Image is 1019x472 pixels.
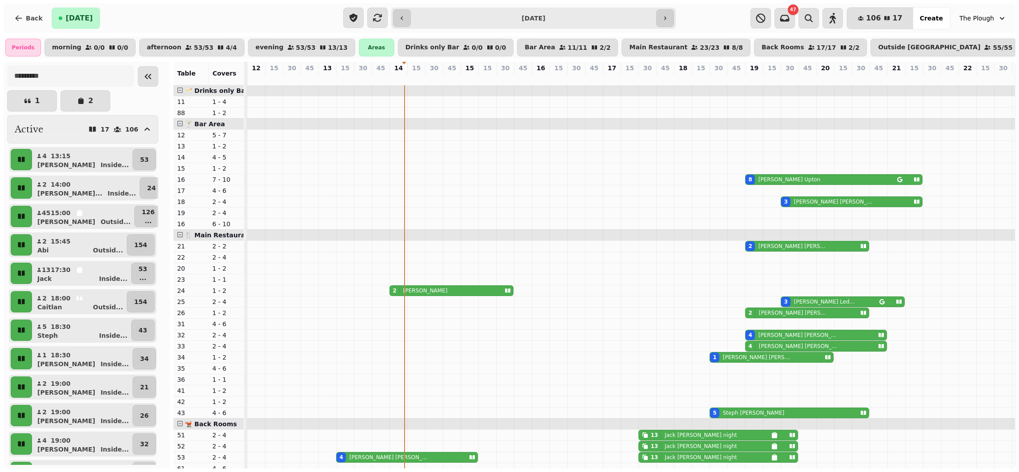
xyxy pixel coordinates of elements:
p: 2 [42,379,47,388]
p: 45 [732,64,741,72]
p: 0 [288,74,295,83]
p: [PERSON_NAME] [37,388,95,397]
p: 18:00 [51,294,71,303]
p: 15 [981,64,990,72]
p: 43 [139,326,147,335]
p: 0 [804,74,811,83]
p: 30 [430,64,438,72]
button: 218:00CaitlanOutsid... [34,291,125,312]
p: 35 [177,364,205,373]
p: 2 - 4 [212,297,240,306]
p: 0 [999,74,1007,83]
p: 15 [483,64,492,72]
p: Jack [PERSON_NAME] night [665,432,737,439]
p: Main Restaurant [629,44,687,51]
p: 0 [573,74,580,83]
p: 0 [413,74,420,83]
p: 22 [177,253,205,262]
div: 2 [748,309,752,316]
p: 19:00 [51,408,71,416]
div: 4 [339,454,343,461]
p: 55 / 55 [993,44,1012,51]
p: Inside ... [100,416,129,425]
p: Outsid ... [93,246,123,255]
p: 2 - 4 [212,253,240,262]
p: 15 [341,64,349,72]
p: 30 [786,64,794,72]
p: [PERSON_NAME]... [37,189,102,198]
p: 26 [140,411,148,420]
p: 2 [42,294,47,303]
p: 15 [626,64,634,72]
button: 34 [132,348,156,369]
p: 2 - 2 [212,242,240,251]
p: 45 [466,74,473,83]
p: 0 [501,74,509,83]
div: Areas [359,39,394,56]
p: 0 [608,74,615,83]
p: 2 - 4 [212,331,240,340]
p: Jack [37,274,52,283]
p: [PERSON_NAME] [PERSON_NAME] [349,454,431,461]
p: 17 / 17 [817,44,836,51]
p: 88 [177,108,205,117]
p: 18 [177,197,205,206]
button: 2 [60,90,110,112]
button: Bar Area11/112/2 [517,39,618,56]
p: 30 [643,64,652,72]
p: Bar Area [525,44,555,51]
p: [PERSON_NAME] [PERSON_NAME] [758,332,840,339]
p: 13 [42,265,47,274]
p: 11 [177,97,205,106]
p: 16 [177,220,205,228]
button: 518:30StephInside... [34,320,129,341]
div: 13 [650,454,658,461]
p: 0 [964,74,971,83]
p: 45 [661,64,670,72]
p: 15 [177,164,205,173]
p: 14:00 [51,180,71,189]
p: 2 - 4 [212,342,240,351]
p: 23 [177,275,205,284]
h2: Active [15,123,43,136]
p: 45 [305,64,314,72]
p: 12 [252,64,260,72]
p: 19 [750,64,758,72]
p: 19:00 [51,436,71,445]
span: 106 [866,15,881,22]
p: 21 [177,242,205,251]
p: 30 [857,64,865,72]
button: 26 [132,405,156,426]
p: 8 / 8 [732,44,743,51]
p: 45 [590,64,598,72]
p: 2 / 2 [849,44,860,51]
p: 4 [42,436,47,445]
button: Back Rooms17/172/2 [754,39,867,56]
p: 1 - 2 [212,308,240,317]
div: 13 [650,432,658,439]
p: ... [139,273,147,282]
p: 22 [963,64,972,72]
p: 6 - 10 [212,220,240,228]
p: 12 [177,131,205,140]
p: 30 [288,64,296,72]
button: 24 [140,177,163,199]
p: 4 [341,74,349,83]
p: 1 - 2 [212,353,240,362]
button: 1317:30JackInside... [34,263,129,284]
p: Inside ... [100,160,129,169]
p: 2 [679,74,686,83]
p: 20 [821,64,830,72]
p: 13 [177,142,205,151]
p: 1 - 4 [212,97,240,106]
p: 2 [88,97,93,104]
p: 15 [554,64,563,72]
p: 20 [177,264,205,273]
span: 47 [790,8,796,12]
p: 0 / 0 [472,44,483,51]
p: 0 [253,74,260,83]
p: 16 [177,175,205,184]
p: 25 [177,297,205,306]
span: Covers [213,70,237,77]
p: 53 [140,155,148,164]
